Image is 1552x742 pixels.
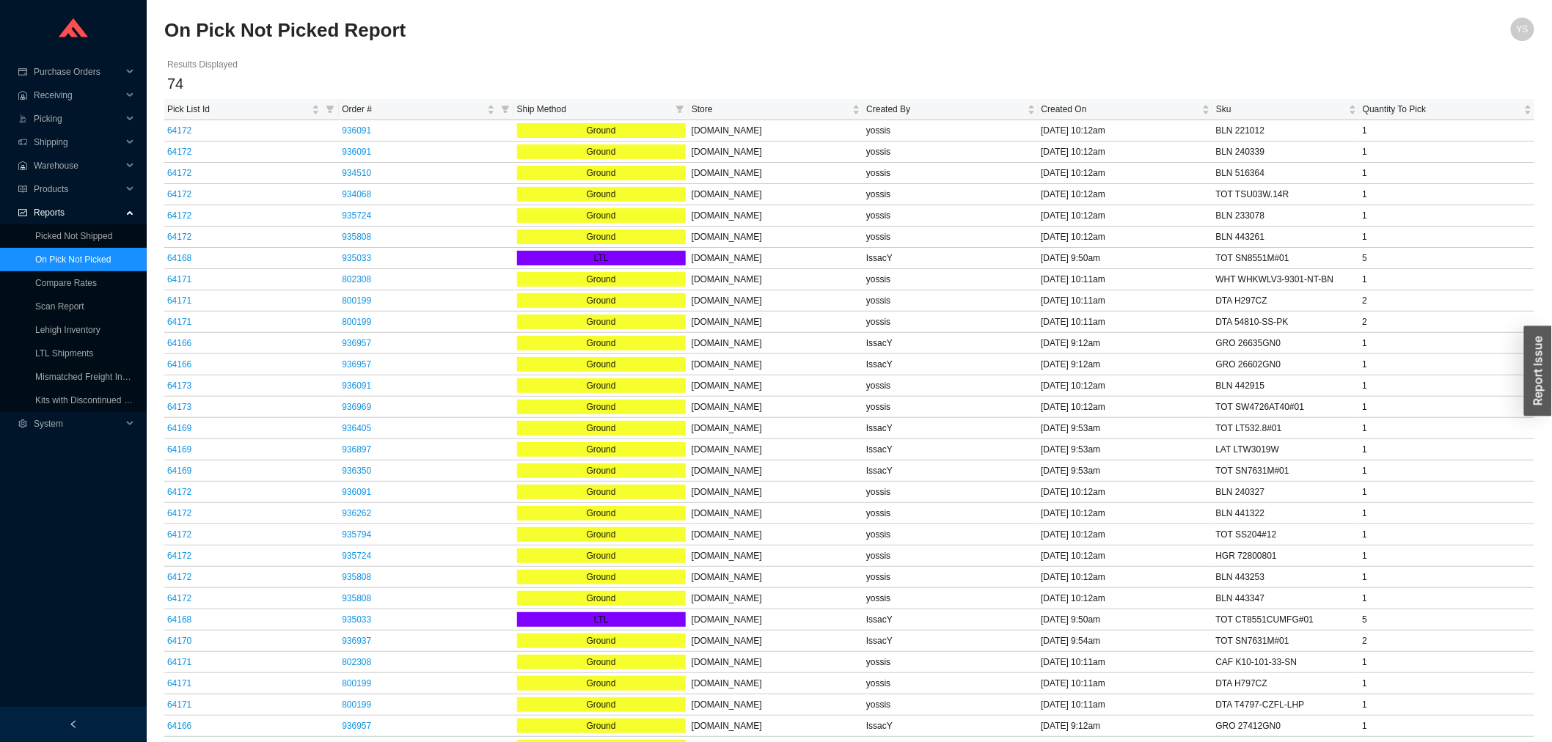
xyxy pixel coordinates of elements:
td: 1 [1360,694,1534,716]
td: [DATE] 10:11am [1038,290,1212,312]
td: [DATE] 10:12am [1038,503,1212,524]
th: Quantity To Pick sortable [1360,99,1534,120]
td: [DATE] 10:12am [1038,120,1212,142]
td: 2 [1360,312,1534,333]
td: 1 [1360,460,1534,482]
td: BLN 221012 [1213,120,1360,142]
a: 800199 [342,699,371,710]
td: yossis [863,205,1038,227]
td: yossis [863,694,1038,716]
td: BLN 441322 [1213,503,1360,524]
td: [DOMAIN_NAME] [689,460,863,482]
td: 1 [1360,524,1534,546]
a: Picked Not Shipped [35,231,112,241]
div: Ground [517,421,686,436]
a: 64172 [167,125,191,136]
td: CAF K10-101-33-SN [1213,652,1360,673]
a: 935808 [342,232,371,242]
div: Ground [517,357,686,372]
div: Ground [517,144,686,159]
td: TOT SN8551M#01 [1213,248,1360,269]
td: IssacY [863,354,1038,375]
td: yossis [863,652,1038,673]
td: BLN 443261 [1213,227,1360,248]
td: TOT LT532.8#01 [1213,418,1360,439]
a: 800199 [342,295,371,306]
a: 64172 [167,168,191,178]
td: [DATE] 10:12am [1038,375,1212,397]
td: yossis [863,312,1038,333]
td: [DOMAIN_NAME] [689,333,863,354]
td: 1 [1360,269,1534,290]
span: fund [18,208,28,217]
td: BLN 240339 [1213,142,1360,163]
td: [DOMAIN_NAME] [689,716,863,737]
td: [DOMAIN_NAME] [689,312,863,333]
td: IssacY [863,716,1038,737]
td: DTA H297CZ [1213,290,1360,312]
td: yossis [863,375,1038,397]
span: filter [501,105,510,114]
td: yossis [863,163,1038,184]
th: Created On sortable [1039,99,1213,120]
a: 936091 [342,487,371,497]
a: 64168 [167,253,191,263]
a: 64166 [167,359,191,370]
td: BLN 443253 [1213,567,1360,588]
a: 802308 [342,657,371,667]
td: [DATE] 10:11am [1038,269,1212,290]
td: yossis [863,227,1038,248]
a: 64171 [167,678,191,688]
td: [DOMAIN_NAME] [689,439,863,460]
span: Purchase Orders [34,60,122,84]
td: yossis [863,290,1038,312]
a: 935808 [342,593,371,603]
a: LTL Shipments [35,348,93,359]
a: 64169 [167,466,191,476]
a: 935794 [342,529,371,540]
td: [DOMAIN_NAME] [689,588,863,609]
td: 1 [1360,184,1534,205]
a: 936957 [342,338,371,348]
a: 936969 [342,402,371,412]
td: [DOMAIN_NAME] [689,227,863,248]
td: yossis [863,546,1038,567]
div: Ground [517,400,686,414]
td: 1 [1360,205,1534,227]
a: Compare Rates [35,278,97,288]
td: IssacY [863,333,1038,354]
td: yossis [863,482,1038,503]
div: Ground [517,676,686,691]
div: Ground [517,463,686,478]
td: [DATE] 9:12am [1038,716,1212,737]
td: WHT WHKWLV3-9301-NT-BN [1213,269,1360,290]
td: IssacY [863,248,1038,269]
a: 64171 [167,274,191,284]
td: [DATE] 10:12am [1038,163,1212,184]
td: 1 [1360,142,1534,163]
a: 64172 [167,529,191,540]
td: yossis [863,524,1038,546]
td: [DATE] 10:12am [1038,184,1212,205]
td: [DATE] 9:12am [1038,333,1212,354]
td: 1 [1360,482,1534,503]
td: [DATE] 9:54am [1038,631,1212,652]
td: IssacY [863,631,1038,652]
td: yossis [863,567,1038,588]
td: [DATE] 10:12am [1038,227,1212,248]
div: Ground [517,272,686,287]
td: LAT LTW3019W [1213,439,1360,460]
a: 64173 [167,381,191,391]
td: [DOMAIN_NAME] [689,269,863,290]
td: TOT SS204#12 [1213,524,1360,546]
a: Scan Report [35,301,84,312]
a: 64170 [167,636,191,646]
div: Ground [517,378,686,393]
td: [DATE] 10:12am [1038,546,1212,567]
td: HGR 72800801 [1213,546,1360,567]
td: [DOMAIN_NAME] [689,163,863,184]
span: Ship Method [517,102,670,117]
td: [DATE] 10:12am [1038,482,1212,503]
td: [DOMAIN_NAME] [689,652,863,673]
td: [DOMAIN_NAME] [689,567,863,588]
